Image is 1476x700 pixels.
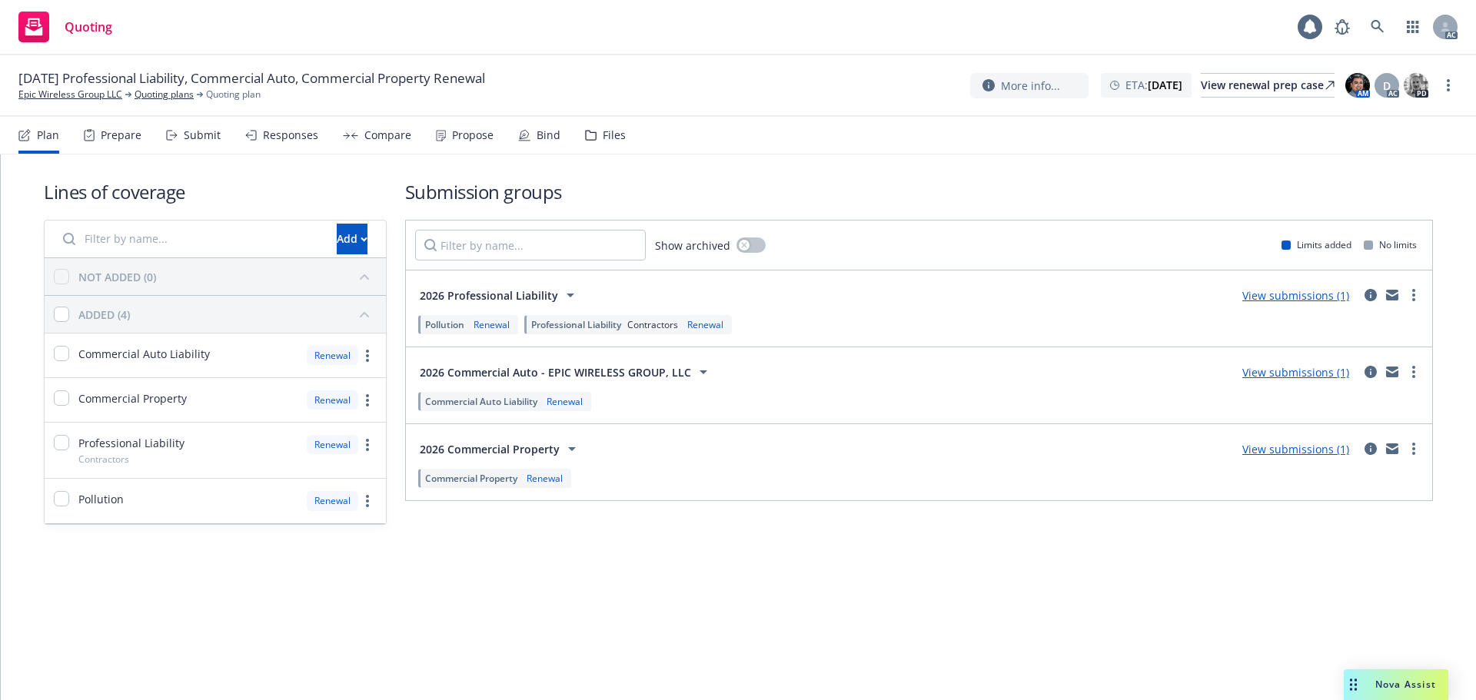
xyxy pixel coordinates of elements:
[470,318,513,331] div: Renewal
[135,88,194,101] a: Quoting plans
[1242,365,1349,380] a: View submissions (1)
[18,88,122,101] a: Epic Wireless Group LLC
[1364,238,1417,251] div: No limits
[1439,76,1458,95] a: more
[420,441,560,457] span: 2026 Commercial Property
[1001,78,1060,94] span: More info...
[415,433,586,464] button: 2026 Commercial Property
[1405,286,1423,304] a: more
[1383,78,1391,94] span: D
[358,391,377,410] a: more
[78,453,129,466] span: Contractors
[1398,12,1428,42] a: Switch app
[78,491,124,507] span: Pollution
[1201,73,1335,98] a: View renewal prep case
[37,129,59,141] div: Plan
[415,280,584,310] button: 2026 Professional Liability
[1383,286,1401,304] a: mail
[1327,12,1358,42] a: Report a Bug
[1375,678,1436,691] span: Nova Assist
[537,129,560,141] div: Bind
[405,179,1433,204] h1: Submission groups
[12,5,118,48] a: Quoting
[1362,12,1393,42] a: Search
[78,346,210,362] span: Commercial Auto Liability
[524,472,566,485] div: Renewal
[1344,669,1448,700] button: Nova Assist
[1361,440,1380,458] a: circleInformation
[307,346,358,365] div: Renewal
[1125,77,1182,93] span: ETA :
[78,302,377,327] button: ADDED (4)
[1383,363,1401,381] a: mail
[1242,442,1349,456] a: View submissions (1)
[263,129,318,141] div: Responses
[1361,363,1380,381] a: circleInformation
[425,472,517,485] span: Commercial Property
[364,129,411,141] div: Compare
[415,230,646,260] input: Filter by name...
[1201,74,1335,97] div: View renewal prep case
[358,436,377,454] a: more
[307,390,358,410] div: Renewal
[1242,288,1349,303] a: View submissions (1)
[101,129,141,141] div: Prepare
[44,179,387,204] h1: Lines of coverage
[1404,73,1428,98] img: photo
[544,395,586,408] div: Renewal
[603,129,626,141] div: Files
[1148,78,1182,92] strong: [DATE]
[425,395,537,408] span: Commercial Auto Liability
[684,318,726,331] div: Renewal
[78,390,187,406] span: Commercial Property
[420,364,691,380] span: 2026 Commercial Auto - EPIC WIRELESS GROUP, LLC
[206,88,261,101] span: Quoting plan
[78,264,377,289] button: NOT ADDED (0)
[358,347,377,365] a: more
[1282,238,1351,251] div: Limits added
[1345,73,1370,98] img: photo
[307,435,358,454] div: Renewal
[452,129,494,141] div: Propose
[54,224,327,254] input: Filter by name...
[1405,363,1423,381] a: more
[1344,669,1363,700] div: Drag to move
[415,357,717,387] button: 2026 Commercial Auto - EPIC WIRELESS GROUP, LLC
[78,307,130,323] div: ADDED (4)
[337,224,367,254] button: Add
[420,287,558,304] span: 2026 Professional Liability
[1361,286,1380,304] a: circleInformation
[531,318,621,331] span: Professional Liability
[65,21,112,33] span: Quoting
[307,491,358,510] div: Renewal
[1383,440,1401,458] a: mail
[18,69,485,88] span: [DATE] Professional Liability, Commercial Auto, Commercial Property Renewal
[78,435,184,451] span: Professional Liability
[184,129,221,141] div: Submit
[970,73,1089,98] button: More info...
[1405,440,1423,458] a: more
[627,318,678,331] span: Contractors
[78,269,156,285] div: NOT ADDED (0)
[425,318,464,331] span: Pollution
[655,237,730,254] span: Show archived
[358,492,377,510] a: more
